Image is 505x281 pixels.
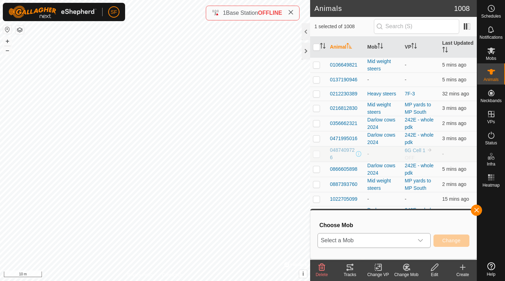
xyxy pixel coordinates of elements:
span: Schedules [481,14,501,18]
span: 0887393760 [330,181,357,188]
button: + [3,37,12,45]
span: Base Station [226,10,258,16]
div: Darlow cows 2024 [367,162,399,177]
button: – [3,46,12,55]
span: Mobs [486,56,496,61]
span: 12 Aug 2025 at 11:58 am [442,91,469,96]
p-sorticon: Activate to sort [377,44,383,50]
button: Reset Map [3,25,12,34]
span: i [302,271,304,277]
span: 0212230389 [330,90,357,98]
h3: Choose Mob [319,222,469,229]
div: dropdown trigger [413,233,427,248]
th: Animal [327,37,364,58]
div: Darlow cows 2024 [367,116,399,131]
a: 242E - whole pdk [405,163,434,176]
div: Change VP [364,271,392,278]
span: 12 Aug 2025 at 12:28 pm [442,120,466,126]
span: Status [485,141,497,145]
div: - [367,195,399,203]
span: 12 Aug 2025 at 12:15 pm [442,196,469,202]
span: Change [442,238,461,243]
span: 0487409726 [330,146,355,161]
app-display-virtual-paddock-transition: - [405,62,407,68]
span: 12 Aug 2025 at 12:29 pm [442,181,466,187]
a: 7F-3 [405,91,415,96]
a: Contact Us [162,272,183,278]
a: MP yards to MP South [405,102,431,115]
span: VPs [487,120,495,124]
span: 0137190946 [330,76,357,83]
div: Mid weight steers [367,177,399,192]
span: Notifications [480,35,503,39]
a: Help [477,260,505,279]
div: Edit [420,271,449,278]
h2: Animals [314,4,454,13]
span: 12 Aug 2025 at 12:25 pm [442,62,466,68]
button: Change [433,235,469,247]
th: VP [402,37,439,58]
span: 0356662321 [330,120,357,127]
div: Change Mob [392,271,420,278]
div: Tracks [336,271,364,278]
a: 242E - whole pdk [405,117,434,130]
div: Mid weight steers [367,101,399,116]
p-sorticon: Activate to sort [320,44,326,50]
p-sorticon: Activate to sort [442,48,448,54]
span: 1 [223,10,226,16]
div: - [367,150,399,158]
span: Animals [484,77,499,82]
a: Privacy Policy [127,272,154,278]
span: 12 Aug 2025 at 12:28 pm [442,136,466,141]
button: Map Layers [16,26,24,34]
button: i [299,270,307,278]
span: - [442,151,444,157]
span: 0216812830 [330,105,357,112]
th: Mob [364,37,402,58]
img: Gallagher Logo [8,6,97,18]
span: 12 Aug 2025 at 12:25 pm [442,77,466,82]
app-display-virtual-paddock-transition: - [405,196,407,202]
span: Infra [487,162,495,166]
span: Help [487,272,495,276]
div: Darlow cows 2024 [367,131,399,146]
a: 242E - whole pdk [405,207,434,220]
span: OFFLINE [258,10,282,16]
span: Delete [316,272,328,277]
span: 0471995016 [330,135,357,142]
a: 242E - whole pdk [405,132,434,145]
span: Neckbands [480,99,501,103]
p-sorticon: Activate to sort [411,44,417,50]
div: Darlow cows 2024 [367,206,399,221]
div: - [367,76,399,83]
span: 12 Aug 2025 at 12:26 pm [442,166,466,172]
a: 6G Cell 1 [405,148,425,153]
app-display-virtual-paddock-transition: - [405,77,407,82]
span: 1022705099 [330,195,357,203]
span: 0106649821 [330,61,357,69]
p-sorticon: Activate to sort [346,44,352,50]
span: Select a Mob [318,233,413,248]
span: 0866605898 [330,166,357,173]
div: Mid weight steers [367,58,399,73]
div: Heavy steers [367,90,399,98]
span: 1008 [454,3,470,14]
span: OFF [405,155,415,161]
span: SF [111,8,117,16]
span: Heatmap [482,183,500,187]
span: 12 Aug 2025 at 12:28 pm [442,105,466,111]
img: to [427,147,432,153]
div: Create [449,271,477,278]
input: Search (S) [374,19,459,34]
a: MP yards to MP South [405,178,431,191]
span: 1 selected of 1008 [314,23,374,30]
th: Last Updated [439,37,477,58]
